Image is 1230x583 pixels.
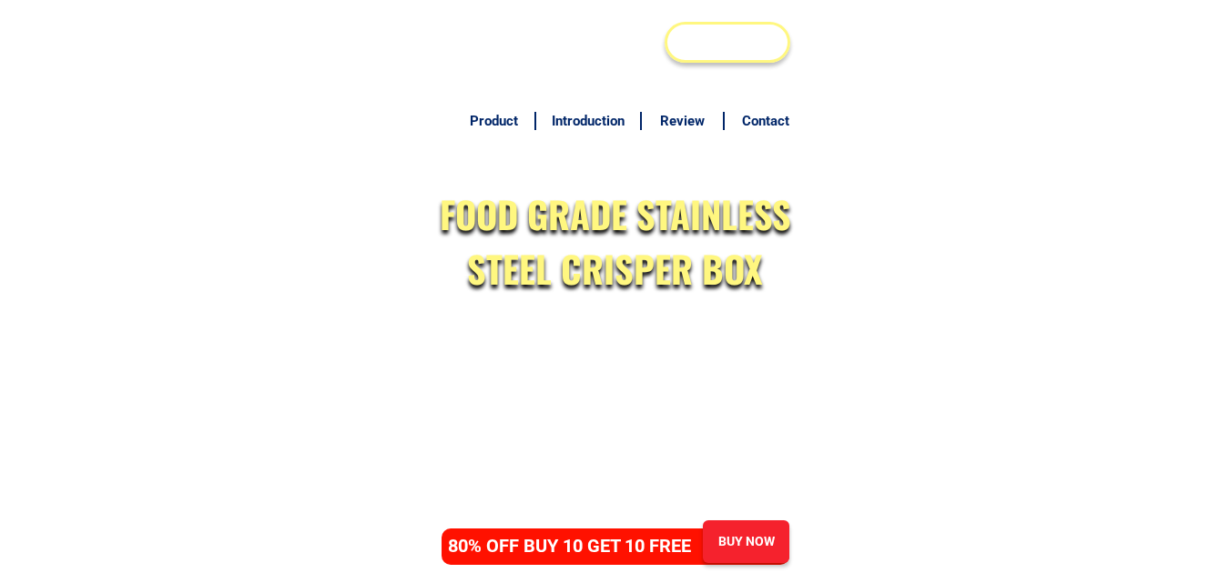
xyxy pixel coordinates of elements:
[545,111,630,132] h6: Introduction
[667,27,788,56] div: BUY NOW
[735,111,797,132] h6: Contact
[448,532,710,559] h4: 80% OFF BUY 10 GET 10 FREE
[463,111,524,132] h6: Product
[430,186,800,296] h2: FOOD GRADE STAINLESS STEEL CRISPER BOX
[652,111,714,132] h6: Review
[702,532,789,551] div: BUY NOW
[442,9,670,75] h3: JAPAN TECHNOLOGY ジャパンテクノロジー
